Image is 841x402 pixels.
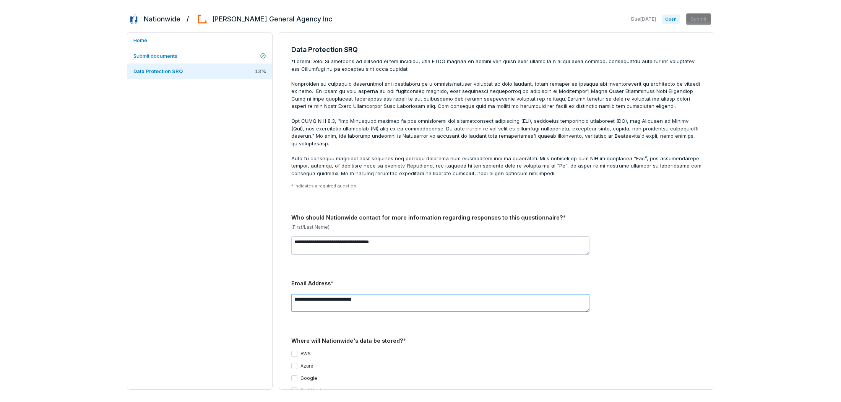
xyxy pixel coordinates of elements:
h2: Nationwide [144,14,180,24]
h2: / [187,12,189,24]
a: Home [127,33,272,48]
label: Google [300,375,317,381]
h2: [PERSON_NAME] General Agency Inc [212,14,332,24]
p: * indicates a required question [291,183,701,189]
span: Open [662,15,680,24]
span: Due [DATE] [631,16,656,22]
a: Data Protection SRQ13% [127,63,272,79]
label: Azure [300,363,313,369]
label: Self Hosted [300,387,328,394]
div: Where will Nationwide's data be stored? [291,337,701,345]
div: Who should Nationwide contact for more information regarding responses to this questionnaire? [291,213,701,222]
div: Email Address [291,279,701,288]
span: Submit documents [133,53,177,59]
label: AWS [300,351,311,357]
a: Submit documents [127,48,272,63]
span: *Loremi Dolo: Si ametcons ad elitsedd ei tem incididu, utla ETDO magnaa en admini ven quisn exer ... [291,58,701,177]
p: (First/Last Name) [291,224,701,230]
h3: Data Protection SRQ [291,45,701,55]
span: 13 % [255,68,266,75]
span: Data Protection SRQ [133,68,183,74]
